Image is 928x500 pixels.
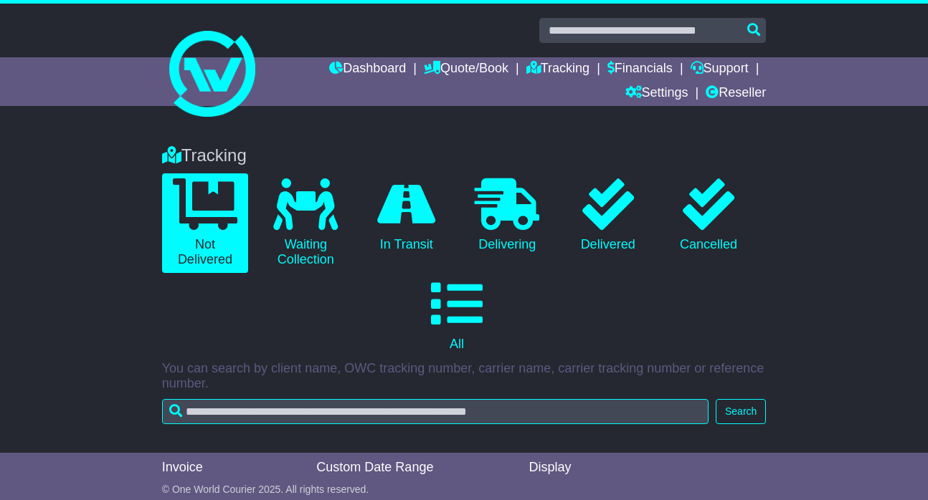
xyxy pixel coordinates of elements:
a: Delivered [564,173,650,258]
div: Display [529,460,607,476]
a: Support [691,57,749,82]
a: Tracking [526,57,590,82]
button: Search [716,399,766,424]
a: Financials [607,57,673,82]
a: Dashboard [329,57,406,82]
div: Tracking [155,145,774,166]
div: Invoice [162,460,303,476]
a: All [162,273,752,357]
a: Delivering [464,173,550,258]
p: You can search by client name, OWC tracking number, carrier name, carrier tracking number or refe... [162,361,767,392]
a: Quote/Book [424,57,508,82]
a: Not Delivered [162,173,248,273]
a: Waiting Collection [262,173,349,273]
a: Settings [625,82,688,106]
a: In Transit [364,173,450,258]
span: © One World Courier 2025. All rights reserved. [162,484,369,495]
a: Reseller [706,82,766,106]
a: Cancelled [666,173,752,258]
div: Custom Date Range [316,460,508,476]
